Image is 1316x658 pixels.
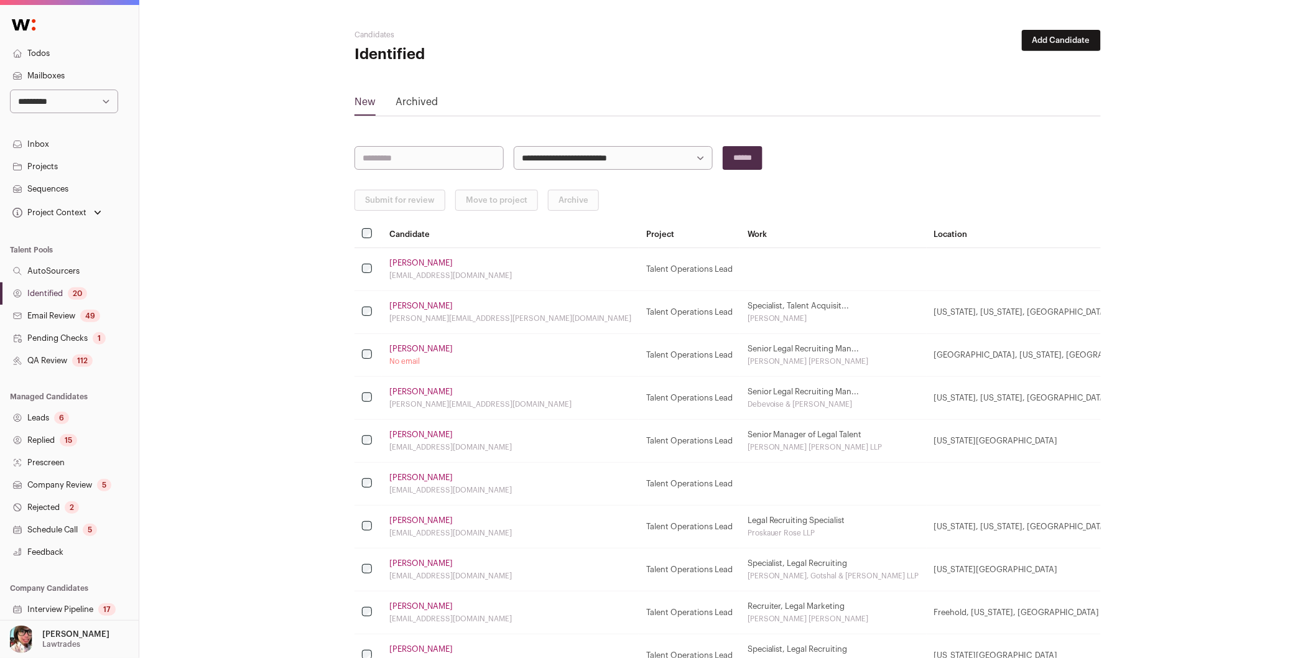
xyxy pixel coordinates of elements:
[60,434,77,447] div: 15
[748,399,919,409] div: Debevoise & [PERSON_NAME]
[354,95,376,114] a: New
[389,356,631,366] div: No email
[54,412,69,424] div: 6
[748,614,919,624] div: [PERSON_NAME] [PERSON_NAME]
[740,333,927,376] td: Senior Legal Recruiting Man...
[93,332,106,345] div: 1
[10,208,86,218] div: Project Context
[927,290,1156,333] td: [US_STATE], [US_STATE], [GEOGRAPHIC_DATA]
[83,524,97,536] div: 5
[389,644,453,654] a: [PERSON_NAME]
[639,333,740,376] td: Talent Operations Lead
[389,258,453,268] a: [PERSON_NAME]
[927,591,1156,634] td: Freehold, [US_STATE], [GEOGRAPHIC_DATA]
[748,313,919,323] div: [PERSON_NAME]
[389,344,453,354] a: [PERSON_NAME]
[42,639,80,649] p: Lawtrades
[389,485,631,495] div: [EMAIL_ADDRESS][DOMAIN_NAME]
[748,442,919,452] div: [PERSON_NAME] [PERSON_NAME] LLP
[396,95,438,114] a: Archived
[42,629,109,639] p: [PERSON_NAME]
[389,601,453,611] a: [PERSON_NAME]
[389,528,631,538] div: [EMAIL_ADDRESS][DOMAIN_NAME]
[389,473,453,483] a: [PERSON_NAME]
[639,290,740,333] td: Talent Operations Lead
[740,290,927,333] td: Specialist, Talent Acquisit...
[389,271,631,280] div: [EMAIL_ADDRESS][DOMAIN_NAME]
[5,12,42,37] img: Wellfound
[748,356,919,366] div: [PERSON_NAME] [PERSON_NAME]
[382,221,639,248] th: Candidate
[639,505,740,548] td: Talent Operations Lead
[389,558,453,568] a: [PERSON_NAME]
[748,528,919,538] div: Proskauer Rose LLP
[748,571,919,581] div: [PERSON_NAME], Gotshal & [PERSON_NAME] LLP
[354,45,603,65] h1: Identified
[740,419,927,462] td: Senior Manager of Legal Talent
[639,376,740,419] td: Talent Operations Lead
[740,221,927,248] th: Work
[389,399,631,409] div: [PERSON_NAME][EMAIL_ADDRESS][DOMAIN_NAME]
[927,505,1156,548] td: [US_STATE], [US_STATE], [GEOGRAPHIC_DATA]
[639,248,740,290] td: Talent Operations Lead
[68,287,87,300] div: 20
[389,387,453,397] a: [PERSON_NAME]
[639,462,740,505] td: Talent Operations Lead
[927,548,1156,591] td: [US_STATE][GEOGRAPHIC_DATA]
[639,221,740,248] th: Project
[389,614,631,624] div: [EMAIL_ADDRESS][DOMAIN_NAME]
[639,419,740,462] td: Talent Operations Lead
[740,591,927,634] td: Recruiter, Legal Marketing
[7,626,35,653] img: 14759586-medium_jpg
[740,376,927,419] td: Senior Legal Recruiting Man...
[389,516,453,526] a: [PERSON_NAME]
[740,505,927,548] td: Legal Recruiting Specialist
[72,354,93,367] div: 112
[354,30,603,40] h2: Candidates
[98,603,116,616] div: 17
[927,333,1156,376] td: [GEOGRAPHIC_DATA], [US_STATE], [GEOGRAPHIC_DATA]
[927,419,1156,462] td: [US_STATE][GEOGRAPHIC_DATA]
[5,626,112,653] button: Open dropdown
[97,479,111,491] div: 5
[639,591,740,634] td: Talent Operations Lead
[389,301,453,311] a: [PERSON_NAME]
[10,204,104,221] button: Open dropdown
[389,313,631,323] div: [PERSON_NAME][EMAIL_ADDRESS][PERSON_NAME][DOMAIN_NAME]
[65,501,79,514] div: 2
[639,548,740,591] td: Talent Operations Lead
[389,571,631,581] div: [EMAIL_ADDRESS][DOMAIN_NAME]
[927,376,1156,419] td: [US_STATE], [US_STATE], [GEOGRAPHIC_DATA]
[80,310,100,322] div: 49
[740,548,927,591] td: Specialist, Legal Recruiting
[389,430,453,440] a: [PERSON_NAME]
[927,221,1156,248] th: Location
[389,442,631,452] div: [EMAIL_ADDRESS][DOMAIN_NAME]
[1022,30,1101,51] button: Add Candidate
